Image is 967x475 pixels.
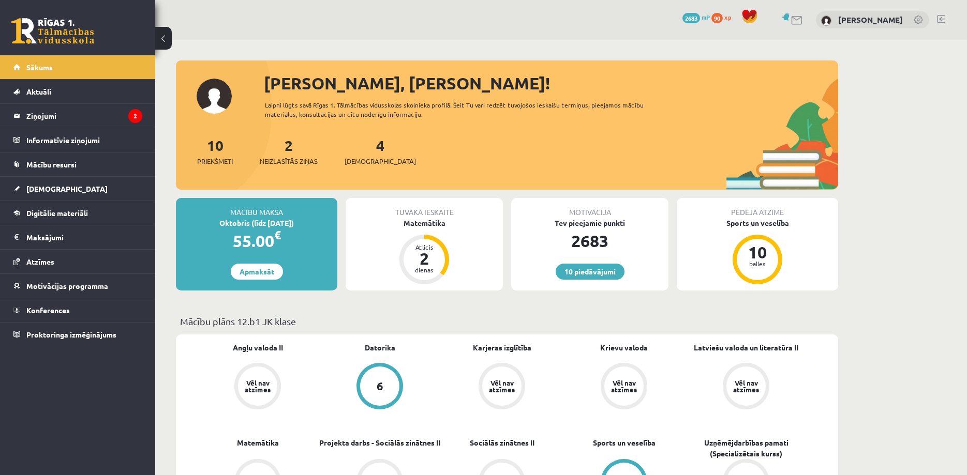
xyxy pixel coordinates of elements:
[13,104,142,128] a: Ziņojumi2
[409,267,440,273] div: dienas
[197,136,233,166] a: 10Priekšmeti
[13,201,142,225] a: Digitālie materiāli
[13,323,142,346] a: Proktoringa izmēģinājums
[13,298,142,322] a: Konferences
[180,314,834,328] p: Mācību plāns 12.b1 JK klase
[377,380,383,392] div: 6
[677,198,838,218] div: Pēdējā atzīme
[685,363,807,411] a: Vēl nav atzīmes
[556,264,624,280] a: 10 piedāvājumi
[838,14,903,25] a: [PERSON_NAME]
[609,379,638,393] div: Vēl nav atzīmes
[319,363,441,411] a: 6
[732,379,761,393] div: Vēl nav atzīmes
[821,16,831,26] img: Oļesja Demčenkova
[13,225,142,249] a: Maksājumi
[26,208,88,218] span: Digitālie materiāli
[176,218,337,228] div: Oktobris (līdz [DATE])
[511,198,668,218] div: Motivācija
[13,152,142,176] a: Mācību resursi
[677,218,838,228] div: Sports un veselība
[600,342,648,353] a: Krievu valoda
[345,156,416,166] span: [DEMOGRAPHIC_DATA]
[13,274,142,298] a: Motivācijas programma
[231,264,283,280] a: Apmaksāt
[13,250,142,273] a: Atzīmes
[264,71,838,96] div: [PERSON_NAME], [PERSON_NAME]!
[176,228,337,253] div: 55.00
[197,363,319,411] a: Vēl nav atzīmes
[724,13,731,21] span: xp
[470,437,534,448] a: Sociālās zinātnes II
[346,218,503,228] div: Matemātika
[243,379,272,393] div: Vēl nav atzīmes
[685,437,807,459] a: Uzņēmējdarbības pamati (Specializētais kurss)
[345,136,416,166] a: 4[DEMOGRAPHIC_DATA]
[26,160,77,169] span: Mācību resursi
[176,198,337,218] div: Mācību maksa
[11,18,94,44] a: Rīgas 1. Tālmācības vidusskola
[346,218,503,286] a: Matemātika Atlicis 2 dienas
[26,281,108,290] span: Motivācijas programma
[13,80,142,103] a: Aktuāli
[265,100,662,119] div: Laipni lūgts savā Rīgas 1. Tālmācības vidusskolas skolnieka profilā. Šeit Tu vari redzēt tuvojošo...
[409,250,440,267] div: 2
[563,363,685,411] a: Vēl nav atzīmes
[742,261,773,267] div: balles
[711,13,723,23] span: 90
[702,13,710,21] span: mP
[26,128,142,152] legend: Informatīvie ziņojumi
[682,13,700,23] span: 2683
[26,257,54,266] span: Atzīmes
[26,305,70,315] span: Konferences
[233,342,283,353] a: Angļu valoda II
[593,437,656,448] a: Sports un veselība
[365,342,395,353] a: Datorika
[677,218,838,286] a: Sports un veselība 10 balles
[694,342,798,353] a: Latviešu valoda un literatūra II
[346,198,503,218] div: Tuvākā ieskaite
[473,342,531,353] a: Karjeras izglītība
[128,109,142,123] i: 2
[260,136,318,166] a: 2Neizlasītās ziņas
[441,363,563,411] a: Vēl nav atzīmes
[26,330,116,339] span: Proktoringa izmēģinājums
[682,13,710,21] a: 2683 mP
[13,55,142,79] a: Sākums
[237,437,279,448] a: Matemātika
[13,177,142,201] a: [DEMOGRAPHIC_DATA]
[711,13,736,21] a: 90 xp
[13,128,142,152] a: Informatīvie ziņojumi
[742,244,773,261] div: 10
[319,437,440,448] a: Projekta darbs - Sociālās zinātnes II
[487,379,516,393] div: Vēl nav atzīmes
[197,156,233,166] span: Priekšmeti
[409,244,440,250] div: Atlicis
[260,156,318,166] span: Neizlasītās ziņas
[511,228,668,253] div: 2683
[26,63,53,72] span: Sākums
[26,87,51,96] span: Aktuāli
[511,218,668,228] div: Tev pieejamie punkti
[26,225,142,249] legend: Maksājumi
[274,227,281,242] span: €
[26,104,142,128] legend: Ziņojumi
[26,184,108,193] span: [DEMOGRAPHIC_DATA]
